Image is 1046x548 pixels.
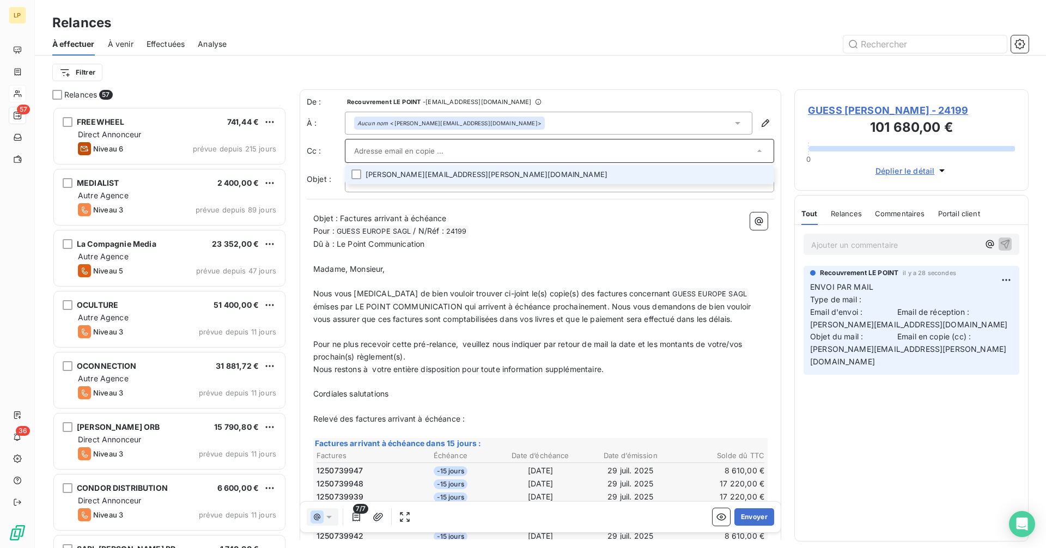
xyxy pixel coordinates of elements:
[78,374,129,383] span: Autre Agence
[93,266,123,275] span: Niveau 5
[78,191,129,200] span: Autre Agence
[99,90,112,100] span: 57
[147,39,185,50] span: Effectuées
[831,209,862,218] span: Relances
[317,531,364,541] span: 1250739942
[413,226,443,235] span: / N/Réf :
[810,295,861,304] span: Type de mail :
[93,144,123,153] span: Niveau 6
[938,209,980,218] span: Portail client
[214,300,259,309] span: 51 400,00 €
[820,268,898,278] span: Recouvrement LE POINT
[903,270,956,276] span: il y a 28 secondes
[423,99,531,105] span: - [EMAIL_ADDRESS][DOMAIN_NAME]
[216,361,259,370] span: 31 881,72 €
[586,450,675,461] th: Date d’émission
[434,532,467,541] span: -15 jours
[316,450,405,461] th: Factures
[586,465,675,477] td: 29 juil. 2025
[77,361,137,370] span: OCONNECTION
[214,422,259,431] span: 15 790,80 €
[586,478,675,490] td: 29 juil. 2025
[78,435,141,444] span: Direct Annonceur
[78,130,141,139] span: Direct Annonceur
[806,155,811,163] span: 0
[313,289,670,298] span: Nous vous [MEDICAL_DATA] de bien vouloir trouver ci-joint le(s) copie(s) des factures concernant
[93,510,123,519] span: Niveau 3
[313,302,753,324] span: émises par LE POINT COMMUNICATION qui arrivent à échéance prochainement. Nous vous demandons de b...
[1009,511,1035,537] div: Open Intercom Messenger
[315,439,482,448] span: Factures arrivant à échéance dans 15 jours :
[496,491,585,503] td: [DATE]
[307,145,345,156] label: Cc :
[78,496,141,505] span: Direct Annonceur
[52,39,95,50] span: À effectuer
[9,524,26,541] img: Logo LeanPay
[313,414,465,423] span: Relevé des factures arrivant à échéance :
[16,426,30,436] span: 36
[52,13,111,33] h3: Relances
[345,165,774,184] li: [PERSON_NAME][EMAIL_ADDRESS][PERSON_NAME][DOMAIN_NAME]
[307,174,331,184] span: Objet :
[317,491,364,502] span: 1250739939
[17,105,30,114] span: 57
[810,332,1006,366] span: Objet du mail : Email en copie (cc) : [PERSON_NAME][EMAIL_ADDRESS][PERSON_NAME][DOMAIN_NAME]
[307,96,345,107] span: De :
[676,478,765,490] td: 17 220,00 €
[872,165,951,177] button: Déplier le détail
[313,389,388,398] span: Cordiales salutations
[313,364,604,374] span: Nous restons à votre entière disposition pour toute information supplémentaire.
[77,422,160,431] span: [PERSON_NAME] ORB
[808,103,1015,118] span: GUESS [PERSON_NAME] - 24199
[810,282,873,291] span: ENVOI PAR MAIL
[108,39,133,50] span: À venir
[217,483,259,492] span: 6 600,00 €
[434,492,467,502] span: -15 jours
[196,266,276,275] span: prévue depuis 47 jours
[586,530,675,542] td: 29 juil. 2025
[313,264,385,273] span: Madame, Monsieur,
[801,209,818,218] span: Tout
[810,307,1007,329] span: Email d'envoi : Email de réception : [PERSON_NAME][EMAIL_ADDRESS][DOMAIN_NAME]
[445,226,469,238] span: 24199
[808,118,1015,139] h3: 101 680,00 €
[676,465,765,477] td: 8 610,00 €
[734,508,774,526] button: Envoyer
[434,466,467,476] span: -15 jours
[496,465,585,477] td: [DATE]
[313,239,424,248] span: Dû à : Le Point Communication
[354,143,754,159] input: Adresse email en copie ...
[227,117,259,126] span: 741,44 €
[77,117,124,126] span: FREEWHEEL
[77,483,168,492] span: CONDOR DISTRIBUTION
[93,449,123,458] span: Niveau 3
[406,450,495,461] th: Échéance
[496,530,585,542] td: [DATE]
[77,300,118,309] span: OCULTURE
[52,107,287,548] div: grid
[199,327,276,336] span: prévue depuis 11 jours
[676,530,765,542] td: 8 610,00 €
[93,327,123,336] span: Niveau 3
[307,118,345,129] label: À :
[335,226,413,238] span: GUESS EUROPE SAGL
[9,7,26,24] div: LP
[193,144,276,153] span: prévue depuis 215 jours
[357,119,542,127] div: <[PERSON_NAME][EMAIL_ADDRESS][DOMAIN_NAME]>
[77,239,156,248] span: La Compagnie Media
[676,450,765,461] th: Solde dû TTC
[199,388,276,397] span: prévue depuis 11 jours
[671,288,749,301] span: GUESS EUROPE SAGL
[78,313,129,322] span: Autre Agence
[196,205,276,214] span: prévue depuis 89 jours
[313,214,446,223] span: Objet : Factures arrivant à échéance
[357,119,388,127] em: Aucun nom
[313,339,744,361] span: Pour ne plus recevoir cette pré-relance, veuillez nous indiquer par retour de mail la date et les...
[586,491,675,503] td: 29 juil. 2025
[317,478,364,489] span: 1250739948
[217,178,259,187] span: 2 400,00 €
[212,239,259,248] span: 23 352,00 €
[875,165,935,176] span: Déplier le détail
[496,450,585,461] th: Date d’échéance
[353,504,368,514] span: 7/7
